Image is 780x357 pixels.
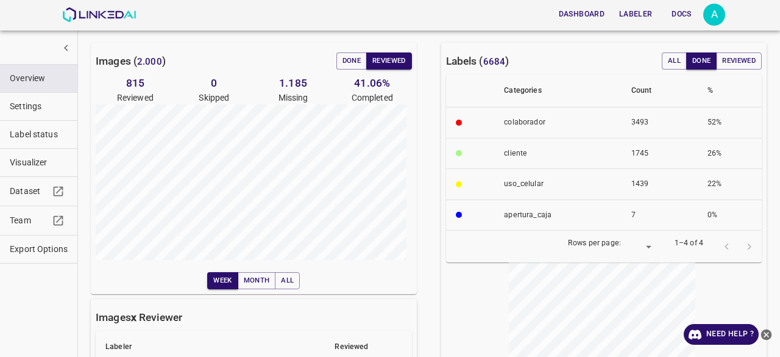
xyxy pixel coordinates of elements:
button: Month [238,272,276,289]
th: Count [622,74,698,107]
span: Team [10,214,49,227]
button: All [662,52,687,70]
span: Export Options [10,243,68,256]
button: Open settings [703,4,725,26]
b: x [131,311,136,323]
th: 52% [698,107,762,139]
th: % [698,74,762,107]
p: 1–4 of 4 [675,238,703,249]
span: Overview [10,72,68,85]
span: Dataset [10,185,49,198]
h6: 0 [175,74,254,92]
h6: 41.06 % [333,74,412,92]
button: Dashboard [554,4,609,24]
span: 2.000 [137,56,162,67]
button: show more [55,37,77,59]
button: close-help [759,324,774,345]
button: Week [207,272,238,289]
button: All [275,272,300,289]
th: 1439 [622,169,698,200]
th: uso_celular [494,169,622,200]
h6: Images ( ) [96,52,166,70]
p: Reviewed [96,92,175,104]
p: Skipped [175,92,254,104]
a: Dashboard [551,2,612,27]
th: 22% [698,169,762,200]
th: 26% [698,138,762,169]
p: Missing [253,92,333,104]
p: Rows per page: [568,238,621,249]
th: 0% [698,200,762,231]
div: ​ [626,239,655,255]
th: colaborador [494,107,622,139]
span: 6684 [483,56,506,67]
th: Categories [494,74,622,107]
a: Docs [659,2,703,27]
h6: 815 [96,74,175,92]
span: Visualizer [10,156,68,169]
h6: 1.185 [253,74,333,92]
div: A [703,4,725,26]
button: Reviewed [716,52,762,70]
span: Label status [10,128,68,141]
span: Settings [10,100,68,113]
a: Labeler [612,2,659,27]
p: Completed [333,92,412,104]
button: Docs [662,4,701,24]
th: 3493 [622,107,698,139]
th: 1745 [622,138,698,169]
th: 7 [622,200,698,231]
img: LinkedAI [62,7,136,22]
h6: Labels ( ) [446,52,509,70]
button: Done [686,52,717,70]
button: Labeler [614,4,657,24]
th: ​​cliente [494,138,622,169]
th: apertura_caja [494,200,622,231]
button: Done [336,52,367,70]
a: Need Help ? [684,324,759,345]
button: Reviewed [366,52,412,70]
h6: Images Reviewer [96,309,182,326]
